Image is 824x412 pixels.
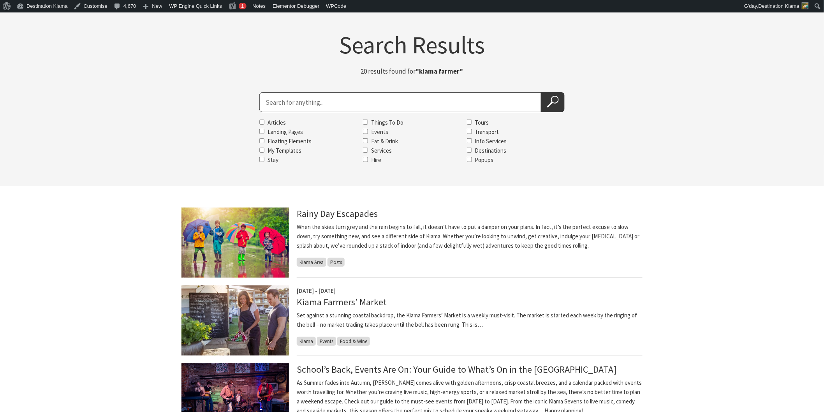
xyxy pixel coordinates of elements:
a: School’s Back, Events Are On: Your Guide to What’s On in the [GEOGRAPHIC_DATA] [297,363,616,375]
span: 1 [241,3,244,9]
span: Food & Wine [337,337,370,346]
label: Things To Do [371,119,403,126]
label: Articles [268,119,286,126]
label: Stay [268,156,278,164]
img: Untitled-design-1-150x150.jpg [802,2,809,9]
img: Rainy Days in the Kiama Region [181,208,289,278]
span: [DATE] - [DATE] [297,287,336,294]
span: Kiama [297,337,316,346]
span: Events [317,337,336,346]
span: Posts [327,258,345,267]
span: Kiama Area [297,258,326,267]
span: Destination Kiama [759,3,800,9]
h1: Search Results [181,33,643,57]
label: Landing Pages [268,128,303,136]
input: Search for: [259,92,541,112]
label: Services [371,147,392,154]
label: My Templates [268,147,301,154]
label: Hire [371,156,381,164]
img: Kiama-Farmers-Market-Credit-DNSW [181,285,289,356]
label: Floating Elements [268,137,312,145]
label: Tours [475,119,489,126]
a: Kiama Farmers’ Market [297,296,387,308]
label: Transport [475,128,499,136]
p: When the skies turn grey and the rain begins to fall, it doesn’t have to put a damper on your pla... [297,222,643,250]
p: 20 results found for [315,66,509,77]
label: Popups [475,156,494,164]
a: Rainy Day Escapades [297,208,378,220]
p: Set against a stunning coastal backdrop, the Kiama Farmers’ Market is a weekly must-visit. The ma... [297,311,643,329]
label: Events [371,128,388,136]
label: Destinations [475,147,507,154]
label: Eat & Drink [371,137,398,145]
strong: "kiama farmer" [416,67,463,76]
label: Info Services [475,137,507,145]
